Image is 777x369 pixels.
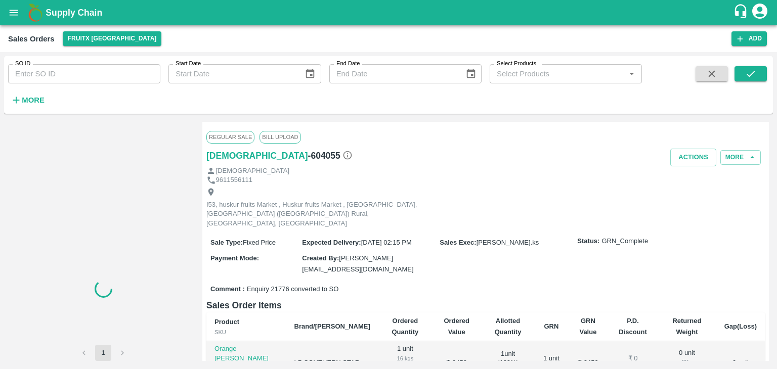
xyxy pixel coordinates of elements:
[625,67,638,80] button: Open
[666,357,708,366] div: 0 Kg
[444,317,469,336] b: Ordered Value
[63,31,162,46] button: Select DC
[25,3,46,23] img: logo
[720,150,761,165] button: More
[214,344,278,363] p: Orange [PERSON_NAME]
[206,131,254,143] span: Regular Sale
[247,285,338,294] span: Enquiry 21776 converted to SO
[577,237,599,246] label: Status:
[544,322,558,330] b: GRN
[260,131,300,143] span: Bill Upload
[15,60,30,68] label: SO ID
[616,354,650,363] div: ₹ 0
[294,322,370,330] b: Brand/[PERSON_NAME]
[497,60,536,68] label: Select Products
[216,166,289,176] p: [DEMOGRAPHIC_DATA]
[8,64,160,83] input: Enter SO ID
[214,318,239,326] b: Product
[302,239,361,246] label: Expected Delivery :
[493,67,622,80] input: Select Products
[672,317,701,336] b: Returned Weight
[329,64,457,83] input: End Date
[2,1,25,24] button: open drawer
[176,60,201,68] label: Start Date
[461,64,481,83] button: Choose date
[95,345,111,361] button: page 1
[601,237,648,246] span: GRN_Complete
[308,149,353,163] h6: - 604055
[46,6,733,20] a: Supply Chain
[477,239,539,246] span: [PERSON_NAME].ks
[8,32,55,45] div: Sales Orders
[392,317,418,336] b: Ordered Quantity
[361,239,412,246] span: [DATE] 02:15 PM
[22,96,45,104] strong: More
[210,285,245,294] label: Comment :
[46,8,102,18] b: Supply Chain
[168,64,296,83] input: Start Date
[206,200,434,228] p: I53, huskur fruits Market , Huskur fruits Market , [GEOGRAPHIC_DATA], [GEOGRAPHIC_DATA] ([GEOGRAP...
[214,328,278,337] div: SKU
[210,254,259,262] label: Payment Mode :
[243,239,276,246] span: Fixed Price
[216,175,252,185] p: 9611556111
[733,4,751,22] div: customer-support
[74,345,132,361] nav: pagination navigation
[751,2,769,23] div: account of current user
[336,60,360,68] label: End Date
[206,149,308,163] a: [DEMOGRAPHIC_DATA]
[210,239,243,246] label: Sale Type :
[495,317,522,336] b: Allotted Quantity
[440,239,476,246] label: Sales Exec :
[579,317,596,336] b: GRN Value
[731,31,767,46] button: Add
[724,322,757,330] b: Gap(Loss)
[206,298,765,312] h6: Sales Order Items
[8,91,47,109] button: More
[302,254,339,262] label: Created By :
[619,317,647,336] b: P.D. Discount
[300,64,320,83] button: Choose date
[302,254,413,273] span: [PERSON_NAME][EMAIL_ADDRESS][DOMAIN_NAME]
[670,149,716,166] button: Actions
